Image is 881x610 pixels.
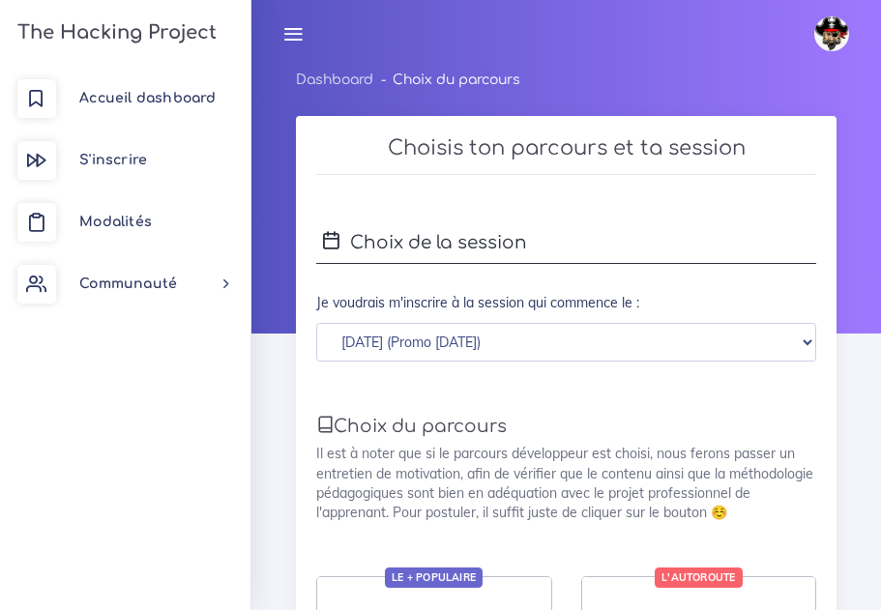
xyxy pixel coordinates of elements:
[316,444,816,522] p: Il est à noter que si le parcours développeur est choisi, nous ferons passer un entretien de moti...
[814,16,849,51] img: avatar
[661,570,735,584] strong: L'autoroute
[316,136,816,160] h3: Choisis ton parcours et ta session
[806,6,864,62] a: avatar
[373,68,520,92] li: Choix du parcours
[79,276,177,291] span: Communauté
[316,283,639,323] label: Je voudrais m'inscrire à la session qui commence le :
[296,73,373,87] a: Dashboard
[79,91,216,105] span: Accueil dashboard
[79,153,147,167] span: S'inscrire
[79,215,152,229] span: Modalités
[392,570,476,584] strong: Le + populaire
[316,222,816,264] h4: Choix de la session
[316,416,816,437] h4: Choix du parcours
[12,22,217,44] h3: The Hacking Project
